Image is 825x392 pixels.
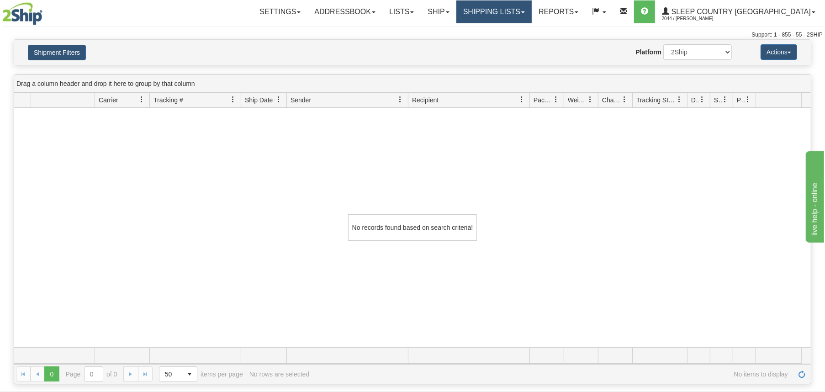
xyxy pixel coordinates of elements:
[245,95,273,105] span: Ship Date
[672,92,687,107] a: Tracking Status filter column settings
[617,92,632,107] a: Charge filter column settings
[153,95,183,105] span: Tracking #
[307,0,382,23] a: Addressbook
[532,0,585,23] a: Reports
[348,214,477,241] div: No records found based on search criteria!
[636,95,676,105] span: Tracking Status
[159,366,243,382] span: items per page
[382,0,421,23] a: Lists
[602,95,621,105] span: Charge
[14,75,811,93] div: grid grouping header
[159,366,197,382] span: Page sizes drop down
[66,366,117,382] span: Page of 0
[514,92,529,107] a: Recipient filter column settings
[717,92,733,107] a: Shipment Issues filter column settings
[291,95,311,105] span: Sender
[669,8,811,16] span: Sleep Country [GEOGRAPHIC_DATA]
[714,95,722,105] span: Shipment Issues
[794,366,809,381] a: Refresh
[134,92,149,107] a: Carrier filter column settings
[99,95,118,105] span: Carrier
[534,95,553,105] span: Packages
[316,371,788,378] span: No items to display
[456,0,532,23] a: Shipping lists
[7,5,85,16] div: live help - online
[761,44,797,60] button: Actions
[249,371,310,378] div: No rows are selected
[635,48,661,57] label: Platform
[2,31,823,39] div: Support: 1 - 855 - 55 - 2SHIP
[412,95,439,105] span: Recipient
[694,92,710,107] a: Delivery Status filter column settings
[271,92,286,107] a: Ship Date filter column settings
[548,92,564,107] a: Packages filter column settings
[804,149,824,243] iframe: chat widget
[28,45,86,60] button: Shipment Filters
[655,0,822,23] a: Sleep Country [GEOGRAPHIC_DATA] 2044 / [PERSON_NAME]
[737,95,745,105] span: Pickup Status
[392,92,408,107] a: Sender filter column settings
[662,14,730,23] span: 2044 / [PERSON_NAME]
[421,0,456,23] a: Ship
[165,370,177,379] span: 50
[582,92,598,107] a: Weight filter column settings
[740,92,756,107] a: Pickup Status filter column settings
[225,92,241,107] a: Tracking # filter column settings
[44,366,59,381] span: Page 0
[253,0,307,23] a: Settings
[2,2,42,25] img: logo2044.jpg
[691,95,699,105] span: Delivery Status
[182,367,197,381] span: select
[568,95,587,105] span: Weight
